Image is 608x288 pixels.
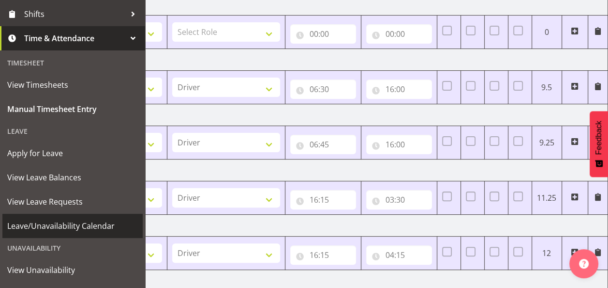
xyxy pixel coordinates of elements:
[590,111,608,177] button: Feedback - Show survey
[7,78,138,92] span: View Timesheets
[24,7,126,21] span: Shifts
[7,102,138,116] span: Manual Timesheet Entry
[2,141,143,165] a: Apply for Leave
[2,73,143,97] a: View Timesheets
[594,121,603,155] span: Feedback
[532,71,562,104] td: 9.5
[2,214,143,238] a: Leave/Unavailability Calendar
[2,238,143,258] div: Unavailability
[2,165,143,190] a: View Leave Balances
[2,190,143,214] a: View Leave Requests
[7,263,138,277] span: View Unavailability
[532,181,562,215] td: 11.25
[7,219,138,233] span: Leave/Unavailability Calendar
[7,170,138,185] span: View Leave Balances
[579,259,589,269] img: help-xxl-2.png
[532,126,562,160] td: 9.25
[2,97,143,121] a: Manual Timesheet Entry
[532,16,562,49] td: 0
[2,53,143,73] div: Timesheet
[7,194,138,209] span: View Leave Requests
[7,146,138,160] span: Apply for Leave
[24,31,126,46] span: Time & Attendance
[2,121,143,141] div: Leave
[532,237,562,270] td: 12
[2,258,143,282] a: View Unavailability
